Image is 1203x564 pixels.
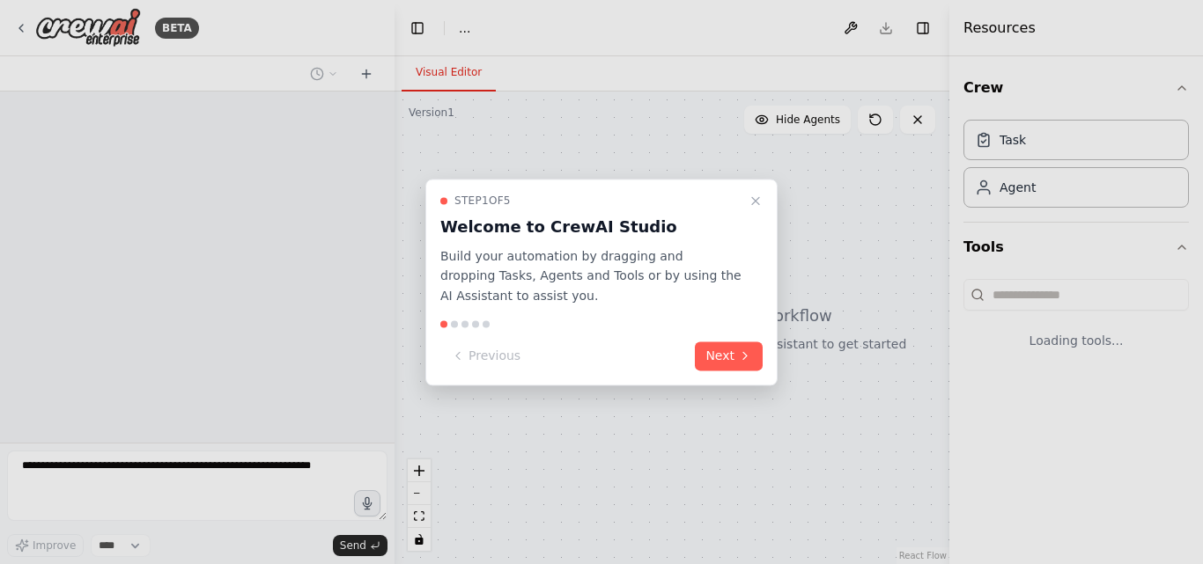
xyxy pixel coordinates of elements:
button: Close walkthrough [745,190,766,211]
p: Build your automation by dragging and dropping Tasks, Agents and Tools or by using the AI Assista... [440,246,742,306]
button: Hide left sidebar [405,16,430,40]
button: Previous [440,341,531,370]
button: Next [695,341,763,370]
h3: Welcome to CrewAI Studio [440,215,742,239]
span: Step 1 of 5 [454,194,511,208]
